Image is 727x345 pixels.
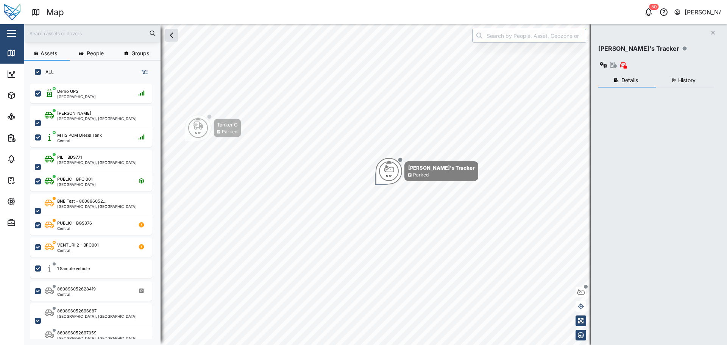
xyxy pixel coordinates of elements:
[598,44,679,53] div: [PERSON_NAME]'s Tracker
[57,88,78,95] div: Demo UPS
[29,28,156,39] input: Search assets or drivers
[57,117,137,120] div: [GEOGRAPHIC_DATA], [GEOGRAPHIC_DATA]
[20,49,37,57] div: Map
[30,81,160,339] div: grid
[376,158,478,184] div: Map marker
[57,265,90,272] div: 1 Sample vehicle
[57,110,91,117] div: [PERSON_NAME]
[57,161,137,164] div: [GEOGRAPHIC_DATA], [GEOGRAPHIC_DATA]
[4,4,20,20] img: Main Logo
[57,330,97,336] div: 860896052697059
[20,197,47,206] div: Settings
[87,51,104,56] span: People
[41,51,57,56] span: Assets
[46,6,64,19] div: Map
[57,226,92,230] div: Central
[57,176,92,183] div: PUBLIC - BFC 001
[408,164,474,172] div: [PERSON_NAME]'s Tracker
[57,292,96,296] div: Central
[20,112,38,121] div: Sites
[674,7,721,17] button: [PERSON_NAME]
[57,139,102,142] div: Central
[685,8,721,17] div: [PERSON_NAME]
[678,78,696,83] span: History
[57,205,137,208] div: [GEOGRAPHIC_DATA], [GEOGRAPHIC_DATA]
[222,128,237,136] div: Parked
[57,308,97,314] div: 860896052696887
[57,183,96,186] div: [GEOGRAPHIC_DATA]
[57,286,96,292] div: 860896052628419
[57,220,92,226] div: PUBLIC - BGS376
[57,132,102,139] div: MTIS POM Diesel Tank
[57,242,98,248] div: VENTURI 2 - BFC001
[20,91,43,100] div: Assets
[57,248,98,252] div: Central
[57,314,137,318] div: [GEOGRAPHIC_DATA], [GEOGRAPHIC_DATA]
[57,198,106,205] div: BNE Test - 860896052...
[20,176,41,184] div: Tasks
[374,163,397,186] div: Map marker
[384,174,394,178] div: N 0°
[649,4,659,10] div: 50
[473,29,586,42] input: Search by People, Asset, Geozone or Place
[20,70,54,78] div: Dashboard
[57,95,96,98] div: [GEOGRAPHIC_DATA]
[41,69,54,75] label: ALL
[57,154,82,161] div: PIL - BDS771
[20,155,43,163] div: Alarms
[217,121,238,128] div: Tanker C
[131,51,149,56] span: Groups
[193,131,203,135] div: N 0°
[20,134,45,142] div: Reports
[185,115,241,141] div: Map marker
[413,172,429,179] div: Parked
[20,219,42,227] div: Admin
[621,78,638,83] span: Details
[57,336,137,340] div: [GEOGRAPHIC_DATA], [GEOGRAPHIC_DATA]
[24,24,727,345] canvas: Map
